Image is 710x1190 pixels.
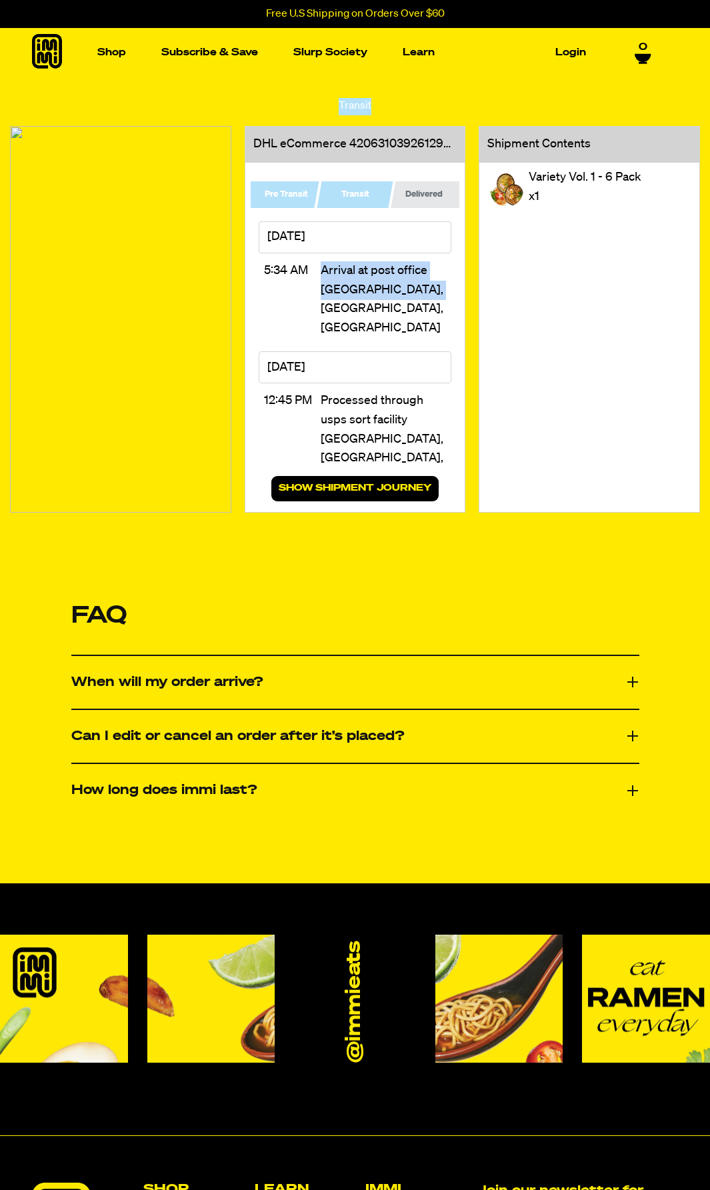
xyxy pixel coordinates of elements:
a: Slurp Society [288,42,373,63]
h2: FAQ [71,579,639,655]
iframe: Marketing Popup [7,1130,125,1183]
a: Learn [397,42,440,63]
section: Shipment Contents [479,127,699,163]
img: Instagram [435,935,563,1063]
button: When will my order arrive? [71,670,639,695]
div: Transit [339,98,371,115]
span: [GEOGRAPHIC_DATA], [GEOGRAPHIC_DATA], [GEOGRAPHIC_DATA] [321,281,446,338]
div: Variety Vol. 1 - 6 Pack [529,168,641,187]
a: 0 [635,41,651,64]
span: [GEOGRAPHIC_DATA], [GEOGRAPHIC_DATA], [GEOGRAPHIC_DATA] [321,430,446,487]
span: [DATE] [267,358,305,377]
button: How long does immi last? [71,778,639,803]
nav: Main navigation [92,28,591,77]
div: Processed through usps sort facility [321,391,446,430]
span: Pre Transit [265,187,308,202]
p: Free U.S Shipping on Orders Over $60 [266,8,445,20]
a: Subscribe & Save [156,42,263,63]
div: Arrival at post office [321,261,446,281]
button: Show shipment journey [271,476,439,501]
span: Delivered [405,187,443,202]
button: Can I edit or cancel an order after it’s placed? [71,724,639,749]
img: Variety Vol. 1 - 6 Pack [490,173,523,207]
div: x 1 [529,187,539,207]
div: 12:45 PM [264,389,321,487]
div: 5:34 AM [264,259,321,338]
a: @immieats [343,941,367,1063]
a: Login [550,42,591,63]
span: 0 [639,41,647,53]
a: 420631039261290389114517076524 [349,138,549,150]
img: Instagram [147,935,275,1063]
img: Instagram [582,935,710,1063]
span: [DATE] [267,227,305,247]
span: Transit [341,187,369,202]
span: DHL eCommerce [253,138,349,150]
a: Shop [92,42,131,63]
